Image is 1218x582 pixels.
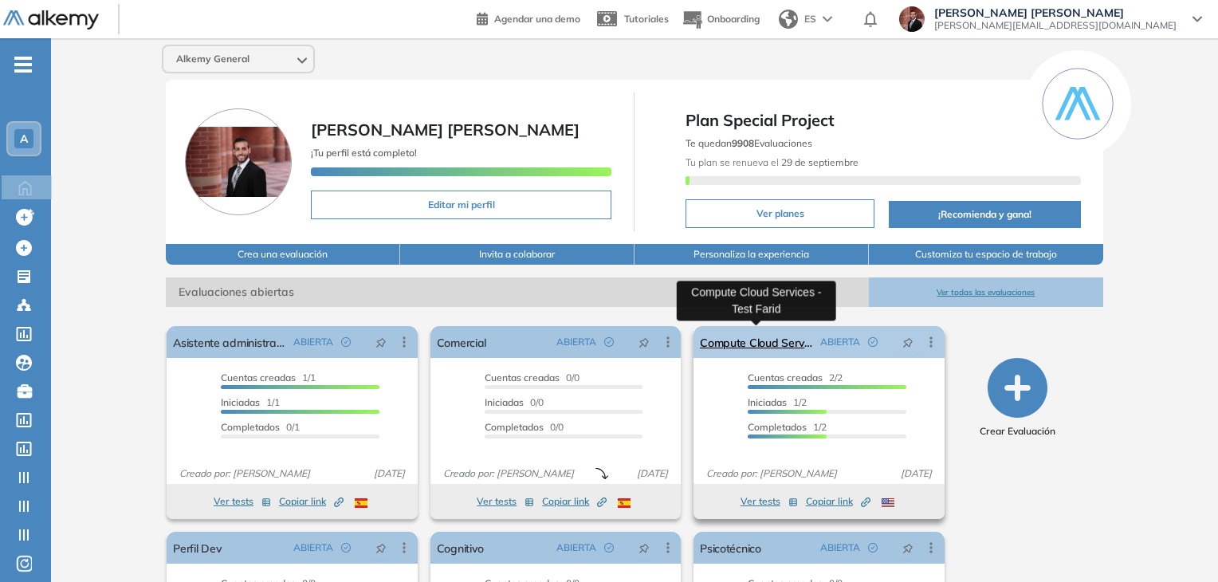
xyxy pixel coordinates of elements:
button: Editar mi perfil [311,191,611,219]
a: Compute Cloud Services - Test Farid [700,326,813,358]
button: pushpin [363,329,399,355]
span: [PERSON_NAME] [PERSON_NAME] [311,120,580,140]
span: Tu plan se renueva el [686,156,858,168]
span: 1/1 [221,396,280,408]
span: Onboarding [707,13,760,25]
button: Copiar link [806,492,870,511]
span: Creado por: [PERSON_NAME] [173,466,316,481]
span: ES [804,12,816,26]
span: check-circle [868,337,878,347]
a: Psicotécnico [700,532,761,564]
button: pushpin [627,535,662,560]
span: 1/1 [221,372,316,383]
span: Te quedan Evaluaciones [686,137,812,149]
span: ABIERTA [820,541,860,555]
iframe: Chat Widget [1138,505,1218,582]
button: Ver tests [477,492,534,511]
button: pushpin [363,535,399,560]
span: [PERSON_NAME] [PERSON_NAME] [934,6,1177,19]
span: pushpin [375,336,387,348]
button: pushpin [890,535,925,560]
span: ABIERTA [293,335,333,349]
span: Cuentas creadas [748,372,823,383]
span: Copiar link [806,494,870,509]
button: Crea una evaluación [166,244,400,265]
b: 9908 [732,137,754,149]
button: ¡Recomienda y gana! [889,201,1080,228]
a: Perfil Dev [173,532,222,564]
span: [DATE] [367,466,411,481]
span: [DATE] [894,466,938,481]
span: Cuentas creadas [221,372,296,383]
span: Iniciadas [748,396,787,408]
button: Customiza tu espacio de trabajo [869,244,1103,265]
span: 0/1 [221,421,300,433]
button: pushpin [627,329,662,355]
button: Ver tests [214,492,271,511]
span: Cuentas creadas [485,372,560,383]
span: Copiar link [542,494,607,509]
span: 1/2 [748,396,807,408]
img: ESP [618,498,631,508]
span: pushpin [902,541,913,554]
button: Onboarding [682,2,760,37]
span: ABIERTA [820,335,860,349]
img: Logo [3,10,99,30]
button: Ver planes [686,199,874,228]
span: pushpin [902,336,913,348]
button: Ver todas las evaluaciones [869,277,1103,307]
img: arrow [823,16,832,22]
span: ABIERTA [556,541,596,555]
img: world [779,10,798,29]
span: Crear Evaluación [980,424,1055,438]
span: check-circle [341,543,351,553]
button: pushpin [890,329,925,355]
span: Creado por: [PERSON_NAME] [700,466,843,481]
button: Copiar link [542,492,607,511]
a: Cognitivo [437,532,485,564]
span: pushpin [375,541,387,554]
span: 0/0 [485,421,564,433]
span: 2/2 [748,372,843,383]
div: Widget de chat [1138,505,1218,582]
span: check-circle [604,543,614,553]
button: Crear Evaluación [980,358,1055,438]
span: A [20,132,28,145]
span: [PERSON_NAME][EMAIL_ADDRESS][DOMAIN_NAME] [934,19,1177,32]
span: Agendar una demo [494,13,580,25]
span: Iniciadas [485,396,524,408]
b: 29 de septiembre [779,156,858,168]
span: [DATE] [631,466,674,481]
span: Completados [221,421,280,433]
button: Invita a colaborar [400,244,635,265]
span: Completados [485,421,544,433]
span: Creado por: [PERSON_NAME] [437,466,580,481]
span: 1/2 [748,421,827,433]
span: ¡Tu perfil está completo! [311,147,417,159]
img: ESP [355,498,367,508]
button: Personaliza la experiencia [635,244,869,265]
i: - [14,63,32,66]
span: 0/0 [485,372,580,383]
span: check-circle [341,337,351,347]
span: Alkemy General [176,53,249,65]
span: Completados [748,421,807,433]
button: Ver tests [741,492,798,511]
span: Plan Special Project [686,108,1080,132]
a: Agendar una demo [477,8,580,27]
img: Foto de perfil [185,108,292,215]
span: pushpin [638,336,650,348]
span: 0/0 [485,396,544,408]
button: Copiar link [279,492,344,511]
span: check-circle [868,543,878,553]
a: Comercial [437,326,487,358]
span: Tutoriales [624,13,669,25]
div: Compute Cloud Services - Test Farid [677,281,836,320]
span: check-circle [604,337,614,347]
span: Iniciadas [221,396,260,408]
span: Copiar link [279,494,344,509]
span: pushpin [638,541,650,554]
span: ABIERTA [556,335,596,349]
img: USA [882,498,894,508]
span: ABIERTA [293,541,333,555]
